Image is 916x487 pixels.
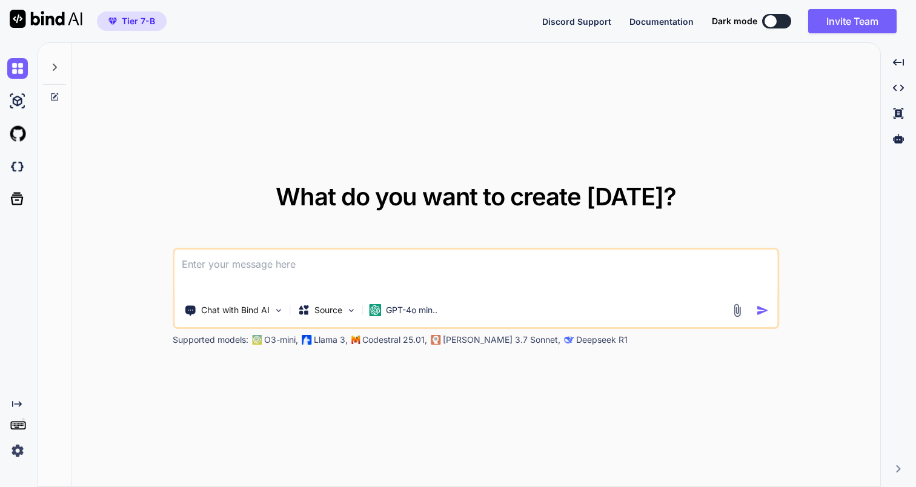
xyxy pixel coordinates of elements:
[314,334,348,346] p: Llama 3,
[314,304,342,316] p: Source
[7,156,28,177] img: darkCloudIdeIcon
[97,12,167,31] button: premiumTier 7-B
[7,91,28,111] img: ai-studio
[576,334,628,346] p: Deepseek R1
[264,334,298,346] p: O3-mini,
[276,182,676,211] span: What do you want to create [DATE]?
[7,440,28,461] img: settings
[629,15,694,28] button: Documentation
[302,335,311,345] img: Llama2
[712,15,757,27] span: Dark mode
[386,304,437,316] p: GPT-4o min..
[629,16,694,27] span: Documentation
[273,305,284,316] img: Pick Tools
[201,304,270,316] p: Chat with Bind AI
[431,335,440,345] img: claude
[362,334,427,346] p: Codestral 25.01,
[10,10,82,28] img: Bind AI
[730,303,744,317] img: attachment
[122,15,155,27] span: Tier 7-B
[351,336,360,344] img: Mistral-AI
[108,18,117,25] img: premium
[443,334,560,346] p: [PERSON_NAME] 3.7 Sonnet,
[542,15,611,28] button: Discord Support
[7,58,28,79] img: chat
[564,335,574,345] img: claude
[7,124,28,144] img: githubLight
[252,335,262,345] img: GPT-4
[369,304,381,316] img: GPT-4o mini
[346,305,356,316] img: Pick Models
[542,16,611,27] span: Discord Support
[173,334,248,346] p: Supported models:
[756,304,769,317] img: icon
[808,9,897,33] button: Invite Team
